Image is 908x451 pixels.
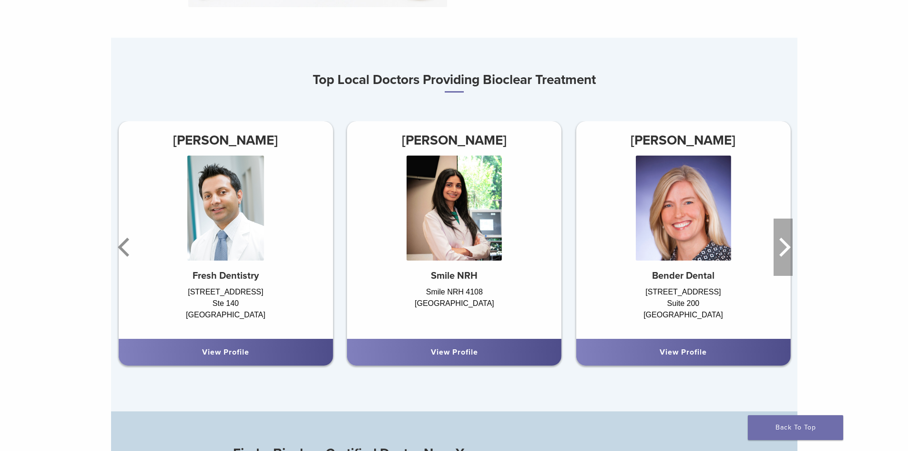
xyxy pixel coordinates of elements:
[774,219,793,276] button: Next
[193,270,259,282] strong: Fresh Dentistry
[407,156,502,261] img: Dr. Neelam Dube
[652,270,714,282] strong: Bender Dental
[660,347,707,357] a: View Profile
[111,68,797,93] h3: Top Local Doctors Providing Bioclear Treatment
[347,286,561,329] div: Smile NRH 4108 [GEOGRAPHIC_DATA]
[576,129,790,152] h3: [PERSON_NAME]
[748,415,843,440] a: Back To Top
[187,156,265,261] img: Dr. Salil Mehta
[576,286,790,329] div: [STREET_ADDRESS] Suite 200 [GEOGRAPHIC_DATA]
[202,347,249,357] a: View Profile
[635,156,731,261] img: Dr. Amy Bender
[118,129,333,152] h3: [PERSON_NAME]
[116,219,135,276] button: Previous
[431,347,478,357] a: View Profile
[431,270,478,282] strong: Smile NRH
[347,129,561,152] h3: [PERSON_NAME]
[118,286,333,329] div: [STREET_ADDRESS] Ste 140 [GEOGRAPHIC_DATA]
